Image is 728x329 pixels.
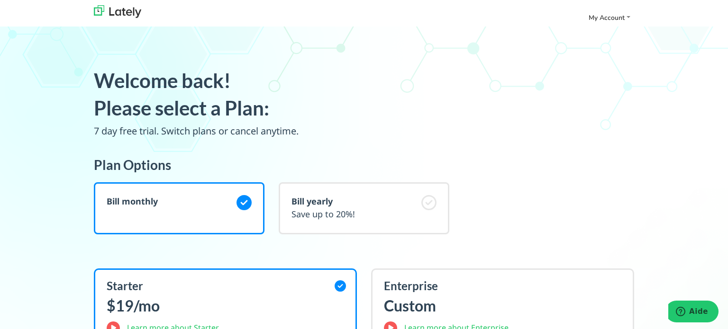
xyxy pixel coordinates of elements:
h2: Enterprise [384,279,623,293]
span: Bill monthly [107,196,158,207]
a: My Account [585,10,634,26]
iframe: Ouvre un widget dans lequel vous pouvez trouver plus d’informations [668,301,719,324]
p: 7 day free trial. Switch plans or cancel anytime. [94,124,634,138]
h2: Custom [384,297,623,315]
span: My Account [589,13,625,22]
h2: $19/mo [107,297,346,315]
h4: Plan Options [94,157,634,173]
img: lately_logo_nav.700ca2e7.jpg [94,5,141,18]
h3: Please select a Plan: [94,96,634,120]
h2: Starter [107,279,346,293]
p: Save up to 20%! [291,208,437,221]
span: Bill yearly [291,196,333,207]
h3: Welcome back! [94,69,634,92]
